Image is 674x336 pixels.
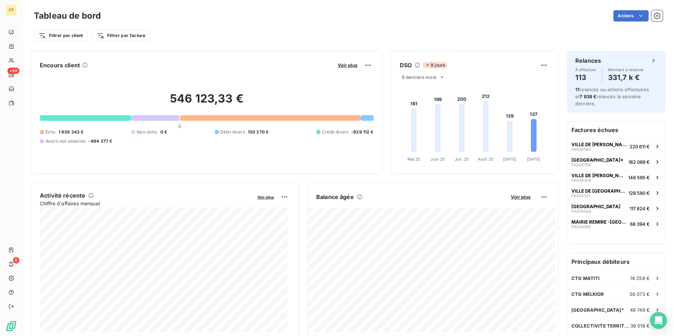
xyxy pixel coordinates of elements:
[567,216,665,231] button: MAIRIE REMIRE -[GEOGRAPHIC_DATA]FA03436568 394 €
[571,307,624,313] span: [GEOGRAPHIC_DATA]*
[59,129,84,135] span: 1 839 343 €
[571,219,627,225] span: MAIRIE REMIRE -[GEOGRAPHIC_DATA]
[571,194,590,198] span: FA025321
[630,144,650,149] span: 220 611 €
[45,129,56,135] span: Échu
[630,275,650,281] span: 74 258 €
[509,194,533,200] button: Voir plus
[630,323,650,329] span: 36 018 €
[248,129,269,135] span: 130 270 €
[40,191,85,200] h6: Activité récente
[527,157,540,162] tspan: [DATE]
[92,30,150,41] button: Filtrer par facture
[567,169,665,185] button: VILLE DE [PERSON_NAME]FA036359146 595 €
[580,94,596,99] span: 7 838 €
[575,72,596,83] h4: 113
[575,87,580,92] span: 11
[40,200,252,207] span: Chiffre d'affaires mensuel
[628,175,650,180] span: 146 595 €
[567,138,665,154] button: VILLE DE [PERSON_NAME]FA035562220 611 €
[336,62,360,68] button: Voir plus
[571,178,591,182] span: FA036359
[571,204,620,209] span: [GEOGRAPHIC_DATA]
[571,323,630,329] span: COLLECTIVITE TERRITORIALE DE GUYANE *
[575,68,596,72] span: À effectuer
[7,68,19,74] span: +99
[571,147,591,151] span: FA035562
[571,157,624,163] span: [GEOGRAPHIC_DATA]*
[567,154,665,169] button: [GEOGRAPHIC_DATA]*FA026759162 089 €
[575,56,601,65] h6: Relances
[630,206,650,211] span: 117 824 €
[613,10,649,21] button: Actions
[351,129,374,135] span: -929 112 €
[567,185,665,200] button: VILLE DE [GEOGRAPHIC_DATA]FA025321128 580 €
[567,122,665,138] h6: Factures échues
[257,195,274,200] span: Voir plus
[630,291,650,297] span: 56 073 €
[571,188,626,194] span: VILLE DE [GEOGRAPHIC_DATA]
[160,129,167,135] span: 0 €
[316,193,354,201] h6: Balance âgée
[511,194,531,200] span: Voir plus
[575,87,649,106] span: relances ou actions effectuées et relancés la semaine dernière.
[6,4,17,15] div: EP
[608,68,644,72] span: Montant à relancer
[402,74,436,80] span: 6 derniers mois
[650,312,667,329] div: Open Intercom Messenger
[571,275,600,281] span: CTG MATITI
[571,163,591,167] span: FA026759
[478,157,494,162] tspan: Août 25
[503,157,516,162] tspan: [DATE]
[6,321,17,332] img: Logo LeanPay
[220,129,245,135] span: Débit divers
[629,159,650,165] span: 162 089 €
[571,142,627,147] span: VILLE DE [PERSON_NAME]
[608,72,644,83] h4: 331,7 k €
[34,30,88,41] button: Filtrer par client
[407,157,420,162] tspan: Mai 25
[40,61,80,69] h6: Encours client
[13,257,19,263] span: 6
[630,307,650,313] span: 49 749 €
[137,129,157,135] span: Non-échu
[400,61,412,69] h6: DSO
[571,173,625,178] span: VILLE DE [PERSON_NAME]
[630,221,650,227] span: 68 394 €
[571,209,591,213] span: FA035004
[322,129,348,135] span: Crédit divers
[571,291,604,297] span: CTG MELKIOR
[455,157,469,162] tspan: Juil. 25
[45,138,86,144] span: Avoirs non associés
[571,225,591,229] span: FA034365
[629,190,650,196] span: 128 580 €
[255,194,276,200] button: Voir plus
[40,92,374,113] h2: 546 123,33 €
[88,138,112,144] span: -494 377 €
[34,10,101,22] h3: Tableau de bord
[567,200,665,216] button: [GEOGRAPHIC_DATA]FA035004117 824 €
[567,253,665,270] h6: Principaux débiteurs
[423,62,447,68] span: 8 jours
[338,62,357,68] span: Voir plus
[178,123,181,129] span: 0
[430,157,445,162] tspan: Juin 25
